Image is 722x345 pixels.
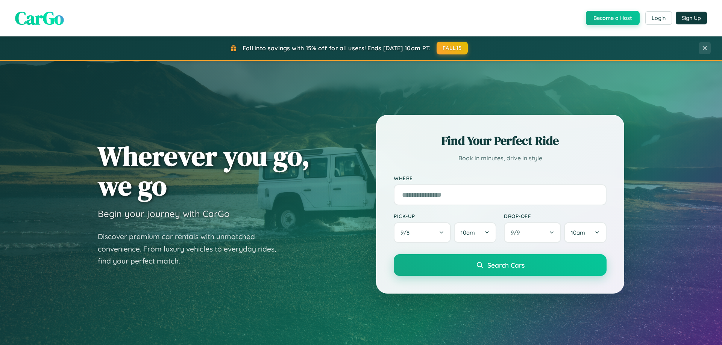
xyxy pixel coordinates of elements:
[504,222,561,243] button: 9/9
[394,153,607,164] p: Book in minutes, drive in style
[564,222,607,243] button: 10am
[394,213,496,219] label: Pick-up
[437,42,468,54] button: FALL15
[394,133,607,149] h2: Find Your Perfect Ride
[454,222,496,243] button: 10am
[98,231,286,267] p: Discover premium car rentals with unmatched convenience. From luxury vehicles to everyday rides, ...
[676,12,707,24] button: Sign Up
[15,6,64,30] span: CarGo
[571,229,585,236] span: 10am
[645,11,672,25] button: Login
[400,229,413,236] span: 9 / 8
[511,229,523,236] span: 9 / 9
[504,213,607,219] label: Drop-off
[243,44,431,52] span: Fall into savings with 15% off for all users! Ends [DATE] 10am PT.
[98,208,230,219] h3: Begin your journey with CarGo
[461,229,475,236] span: 10am
[394,222,451,243] button: 9/8
[586,11,640,25] button: Become a Host
[98,141,310,200] h1: Wherever you go, we go
[394,254,607,276] button: Search Cars
[394,175,607,181] label: Where
[487,261,525,269] span: Search Cars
